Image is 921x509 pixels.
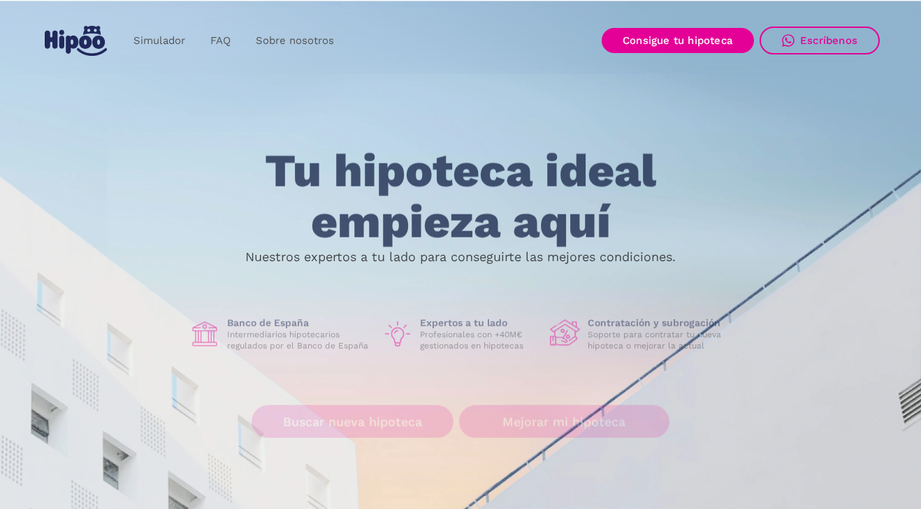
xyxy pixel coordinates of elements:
div: Escríbenos [800,34,857,47]
h1: Tu hipoteca ideal empieza aquí [196,146,725,247]
h1: Banco de España [227,317,371,330]
p: Intermediarios hipotecarios regulados por el Banco de España [227,330,371,352]
a: Consigue tu hipoteca [602,28,754,53]
a: Buscar nueva hipoteca [252,406,454,438]
h1: Expertos a tu lado [420,317,539,330]
a: home [41,20,110,61]
a: Sobre nosotros [243,27,347,54]
p: Nuestros expertos a tu lado para conseguirte las mejores condiciones. [245,251,676,263]
p: Profesionales con +40M€ gestionados en hipotecas [420,330,539,352]
a: FAQ [198,27,243,54]
a: Mejorar mi hipoteca [459,406,669,438]
a: Escríbenos [760,27,880,54]
p: Soporte para contratar tu nueva hipoteca o mejorar la actual [588,330,732,352]
h1: Contratación y subrogación [588,317,732,330]
a: Simulador [121,27,198,54]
